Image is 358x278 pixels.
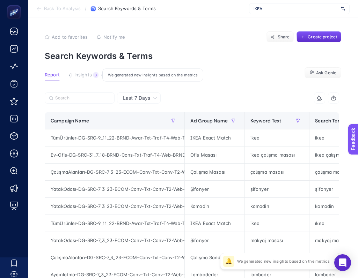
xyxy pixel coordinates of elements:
span: Ad Group Name [190,118,228,123]
span: Feedback [4,2,27,8]
div: Open Intercom Messenger [334,254,351,271]
div: IKEA Exact Match [185,129,244,146]
button: Share [266,31,294,43]
button: Create project [297,31,341,43]
span: Create project [308,34,337,40]
img: svg%3e [341,5,345,12]
div: şifonyer [245,181,309,197]
p: Search Keywords & Terms [45,51,341,61]
button: Ask Genie [305,67,341,78]
div: TümÜrünler-DG-SRC-9_11_22-BRND-Awar-Txt-Traf-T4-Web-TumUrunlerBRND [45,215,184,232]
div: YatakOdası-DG-SRC-7_3_23-ECOM-Conv-Txt-Conv-T2-Web-GNRCYatakOdası [45,198,184,215]
div: TümÜrünler-DG-SRC-9_11_22-BRND-Awar-Txt-Traf-T4-Web-TumUrunlerBRND [45,129,184,146]
span: / [85,6,87,11]
div: Komodin [185,198,244,215]
span: Campaign Name [51,118,89,123]
div: 🔔 [223,256,234,267]
div: çalışma masası [245,164,309,180]
div: Şifonyer [185,181,244,197]
span: Back To Analysis [44,6,81,12]
span: Notify me [103,34,125,40]
button: Add to favorites [45,34,88,40]
span: Report [45,72,60,78]
div: komodin [245,198,309,215]
div: Şifonyer [185,232,244,249]
span: IKEA [254,6,338,12]
input: Search [55,96,110,101]
div: çalışma sandalyesi [245,249,309,266]
div: ÇalışmaAlanları-DG-SRC-7_3_23-ECOM-Conv-Txt-Conv-T2-Web-GNRCÇalışmaAlanları [45,164,184,180]
div: IKEA Exact Match [185,215,244,232]
div: ÇalışmaAlanları-DG-SRC-7_3_23-ECOM-Conv-Txt-Conv-T2-Web-GNRCÇalışmaAlanları [45,249,184,266]
span: Last 7 Days [123,95,150,102]
div: Çalışma Sandalyesi [185,249,244,266]
span: Ask Genie [316,70,336,76]
div: ikea [245,215,309,232]
div: YatakOdası-DG-SRC-7_3_23-ECOM-Conv-Txt-Conv-T2-Web-GNRCYatakOdası [45,181,184,197]
span: Search Term [315,118,344,123]
span: Keyword Text [250,118,282,123]
p: We generated new insights based on the metrics [237,258,330,264]
div: 3 [93,72,98,78]
div: makyaj masası [245,232,309,249]
span: Search Keywords & Terms [98,6,156,12]
span: Share [278,34,290,40]
span: Add to favorites [52,34,88,40]
div: We generated new insights based on the metrics [102,69,203,82]
div: ikea [245,129,309,146]
div: Ofis Masası [185,146,244,163]
div: Çalışma Masası [185,164,244,180]
div: ikea çalışma masası [245,146,309,163]
div: Ev-Ofis-DG-SRC-31_7_18-BRND-Cons-Txt-Traf-T4-Web-BRNDOfisMobilyaları [45,146,184,163]
span: Insights [74,72,92,78]
button: Notify me [96,34,125,40]
div: YatakOdası-DG-SRC-7_3_23-ECOM-Conv-Txt-Conv-T2-Web-GNRCYatakOdası [45,232,184,249]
